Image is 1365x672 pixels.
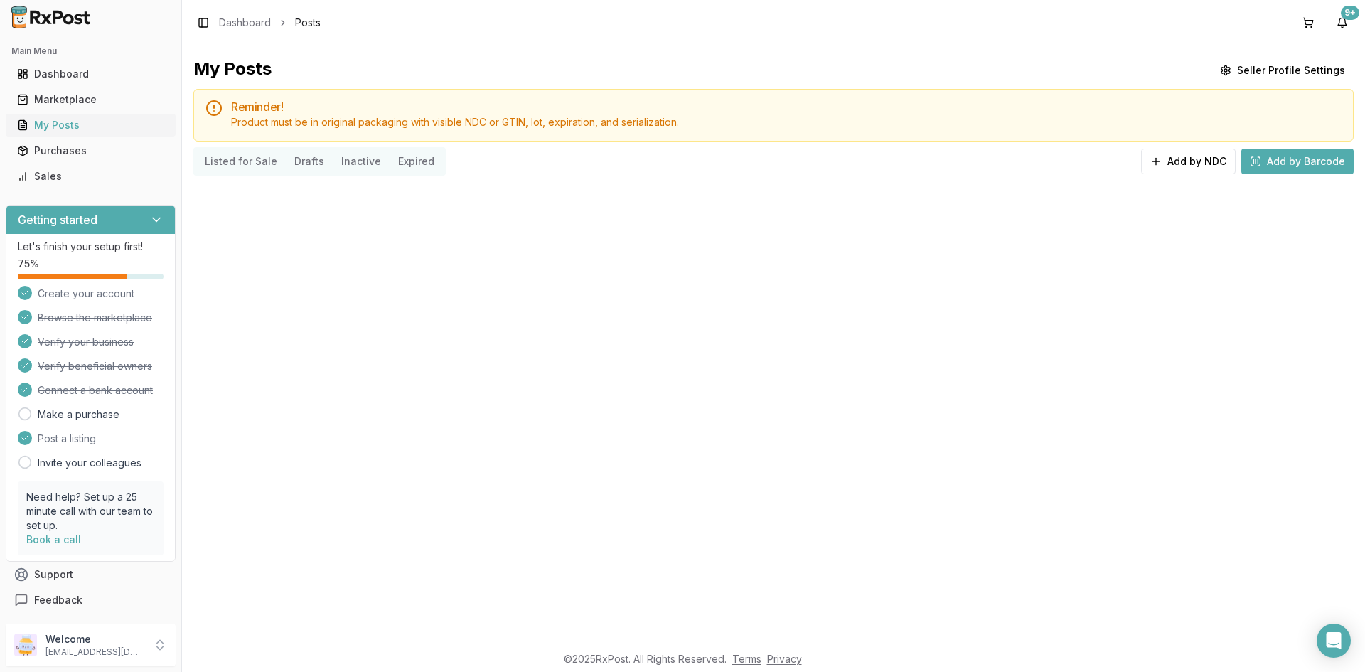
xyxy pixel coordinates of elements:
[17,67,164,81] div: Dashboard
[333,150,390,173] button: Inactive
[231,101,1342,112] h5: Reminder!
[196,150,286,173] button: Listed for Sale
[38,311,152,325] span: Browse the marketplace
[11,46,170,57] h2: Main Menu
[6,6,97,28] img: RxPost Logo
[6,114,176,137] button: My Posts
[26,533,81,545] a: Book a call
[1317,624,1351,658] div: Open Intercom Messenger
[231,115,1342,129] div: Product must be in original packaging with visible NDC or GTIN, lot, expiration, and serialization.
[219,16,271,30] a: Dashboard
[11,112,170,138] a: My Posts
[18,211,97,228] h3: Getting started
[11,61,170,87] a: Dashboard
[1241,149,1354,174] button: Add by Barcode
[18,257,39,271] span: 75 %
[1341,6,1359,20] div: 9+
[295,16,321,30] span: Posts
[767,653,802,665] a: Privacy
[38,335,134,349] span: Verify your business
[193,58,272,83] div: My Posts
[1141,149,1236,174] button: Add by NDC
[17,144,164,158] div: Purchases
[1211,58,1354,83] button: Seller Profile Settings
[38,456,141,470] a: Invite your colleagues
[38,359,152,373] span: Verify beneficial owners
[6,63,176,85] button: Dashboard
[26,490,155,533] p: Need help? Set up a 25 minute call with our team to set up.
[17,92,164,107] div: Marketplace
[6,587,176,613] button: Feedback
[17,118,164,132] div: My Posts
[38,407,119,422] a: Make a purchase
[11,164,170,189] a: Sales
[6,139,176,162] button: Purchases
[14,634,37,656] img: User avatar
[45,646,144,658] p: [EMAIL_ADDRESS][DOMAIN_NAME]
[38,287,134,301] span: Create your account
[6,88,176,111] button: Marketplace
[6,165,176,188] button: Sales
[11,138,170,164] a: Purchases
[390,150,443,173] button: Expired
[286,150,333,173] button: Drafts
[219,16,321,30] nav: breadcrumb
[1331,11,1354,34] button: 9+
[17,169,164,183] div: Sales
[45,632,144,646] p: Welcome
[18,240,164,254] p: Let's finish your setup first!
[34,593,82,607] span: Feedback
[6,562,176,587] button: Support
[11,87,170,112] a: Marketplace
[38,383,153,398] span: Connect a bank account
[732,653,761,665] a: Terms
[38,432,96,446] span: Post a listing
